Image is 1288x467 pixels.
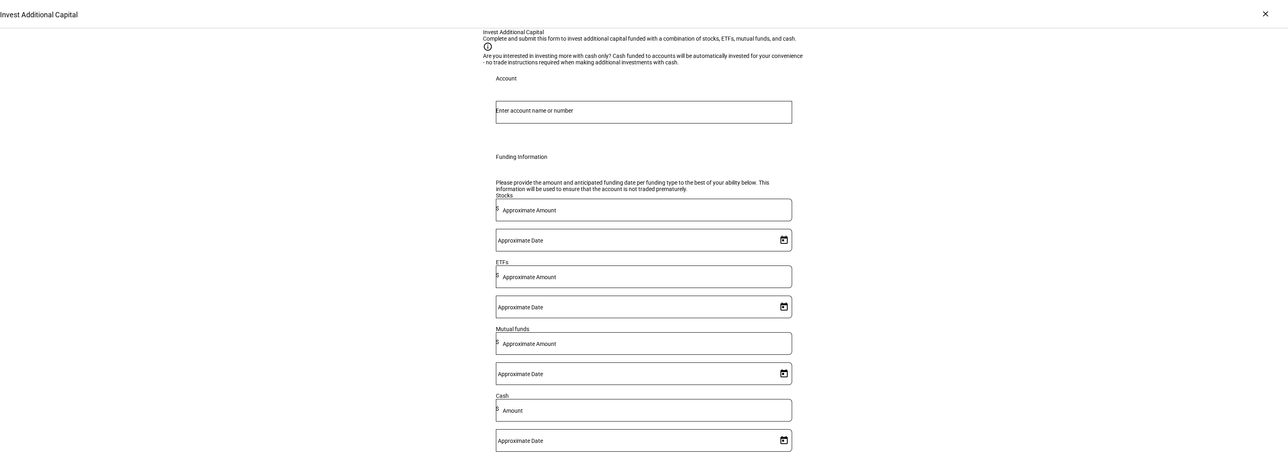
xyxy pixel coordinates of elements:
[496,339,499,345] span: $
[503,407,523,414] mat-label: Amount
[496,259,792,265] div: ETFs
[776,366,792,382] button: Open calendar
[496,405,499,412] span: $
[483,42,499,51] mat-icon: info
[496,205,499,212] span: $
[496,75,517,82] div: Account
[496,107,792,114] input: Number
[483,29,805,35] div: Invest Additional Capital
[776,432,792,448] button: Open calendar
[503,207,556,214] mat-label: Approximate Amount
[496,192,792,199] div: Stocks
[503,274,556,280] mat-label: Approximate Amount
[496,326,792,332] div: Mutual funds
[496,154,547,160] div: Funding Information
[498,237,543,244] mat-label: Approximate Date
[498,304,543,311] mat-label: Approximate Date
[1259,7,1272,20] div: ×
[776,299,792,315] button: Open calendar
[496,272,499,278] span: $
[498,371,543,377] mat-label: Approximate Date
[776,232,792,248] button: Open calendar
[498,438,543,444] mat-label: Approximate Date
[496,393,792,399] div: Cash
[483,35,805,42] div: Complete and submit this form to invest additional capital funded with a combination of stocks, E...
[483,53,805,66] div: Are you interested in investing more with cash only? Cash funded to accounts will be automaticall...
[503,341,556,347] mat-label: Approximate Amount
[496,179,792,192] div: Please provide the amount and anticipated funding date per funding type to the best of your abili...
